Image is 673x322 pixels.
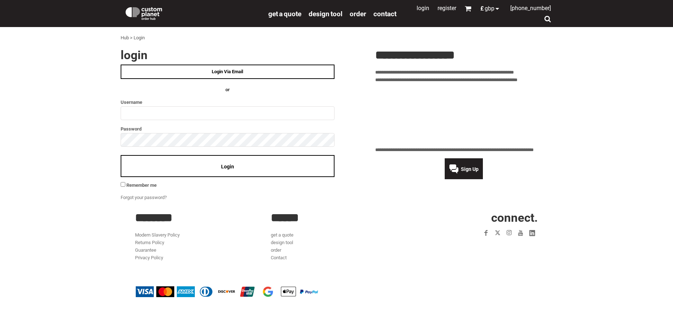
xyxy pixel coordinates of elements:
span: £ [480,6,485,12]
a: Forgot your password? [121,195,167,200]
span: Sign Up [461,166,479,172]
a: Contact [373,9,396,18]
span: Login Via Email [212,69,243,74]
img: Visa [136,286,154,297]
span: Login [221,164,234,169]
span: GBP [485,6,494,12]
a: Custom Planet [121,2,265,23]
a: Privacy Policy [135,255,163,260]
a: Modern Slavery Policy [135,232,180,238]
iframe: Customer reviews powered by Trustpilot [439,243,538,252]
div: Login [134,34,145,42]
img: Google Pay [259,286,277,297]
img: PayPal [300,290,318,294]
img: American Express [177,286,195,297]
img: China UnionPay [238,286,256,297]
h2: CONNECT. [407,212,538,224]
a: Login Via Email [121,65,335,79]
a: Contact [271,255,287,260]
a: get a quote [271,232,293,238]
img: Custom Planet [124,5,163,20]
input: Remember me [121,182,125,187]
div: > [130,34,133,42]
a: get a quote [268,9,301,18]
a: Guarantee [135,247,156,253]
span: get a quote [268,10,301,18]
img: Diners Club [197,286,215,297]
span: Contact [373,10,396,18]
img: Discover [218,286,236,297]
span: order [350,10,366,18]
label: Username [121,98,335,106]
a: Login [417,5,429,12]
span: [PHONE_NUMBER] [510,5,551,12]
h4: OR [121,86,335,94]
a: Returns Policy [135,240,164,245]
a: order [350,9,366,18]
a: design tool [309,9,342,18]
a: Hub [121,35,129,40]
a: order [271,247,281,253]
iframe: Customer reviews powered by Trustpilot [375,88,553,142]
a: design tool [271,240,293,245]
h2: Login [121,49,335,61]
label: Password [121,125,335,133]
img: Apple Pay [279,286,297,297]
span: Remember me [126,182,157,188]
span: design tool [309,10,342,18]
img: Mastercard [156,286,174,297]
a: Register [438,5,456,12]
